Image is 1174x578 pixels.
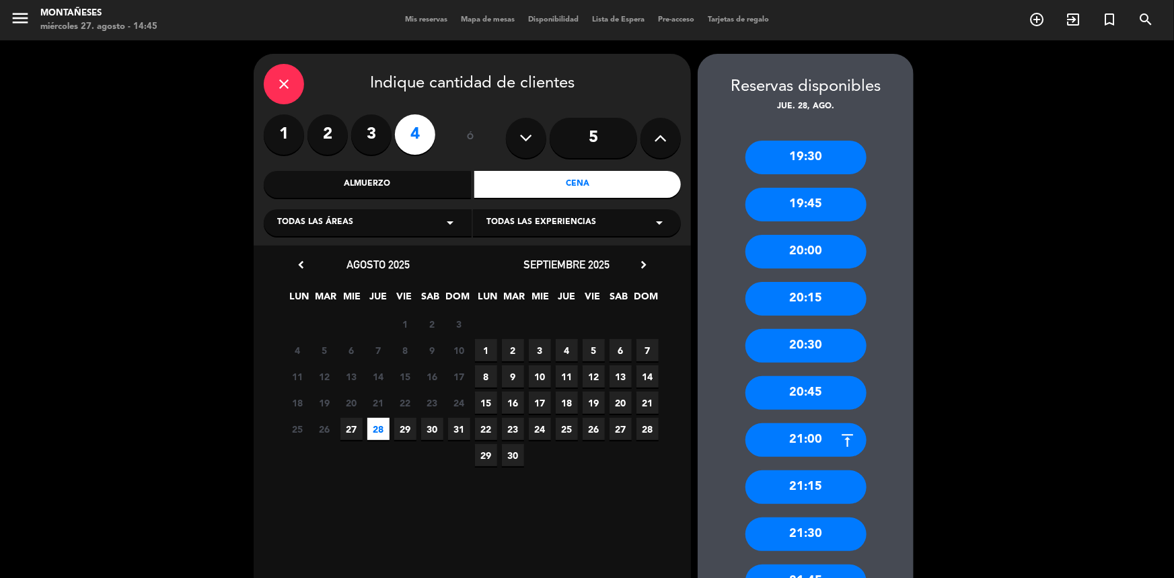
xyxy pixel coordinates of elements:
[610,392,632,414] span: 20
[367,289,390,311] span: JUE
[367,365,390,388] span: 14
[264,171,471,198] div: Almuerzo
[367,392,390,414] span: 21
[698,100,914,114] div: jue. 28, ago.
[421,365,443,388] span: 16
[582,289,604,311] span: VIE
[745,282,867,316] div: 20:15
[502,444,524,466] span: 30
[529,289,552,311] span: MIE
[745,329,867,363] div: 20:30
[277,216,353,229] span: Todas las áreas
[40,20,157,34] div: miércoles 27. agosto - 14:45
[475,392,497,414] span: 15
[340,365,363,388] span: 13
[503,289,525,311] span: MAR
[276,76,292,92] i: close
[651,16,701,24] span: Pre-acceso
[10,8,30,33] button: menu
[287,365,309,388] span: 11
[651,215,667,231] i: arrow_drop_down
[264,114,304,155] label: 1
[502,365,524,388] span: 9
[340,418,363,440] span: 27
[745,376,867,410] div: 20:45
[340,392,363,414] span: 20
[701,16,776,24] span: Tarjetas de regalo
[636,258,651,272] i: chevron_right
[340,339,363,361] span: 6
[636,339,659,361] span: 7
[421,313,443,335] span: 2
[583,418,605,440] span: 26
[394,313,416,335] span: 1
[556,392,578,414] span: 18
[287,339,309,361] span: 4
[529,392,551,414] span: 17
[474,171,682,198] div: Cena
[636,392,659,414] span: 21
[394,392,416,414] span: 22
[394,418,416,440] span: 29
[448,339,470,361] span: 10
[449,114,492,161] div: ó
[448,313,470,335] span: 3
[475,339,497,361] span: 1
[523,258,610,271] span: septiembre 2025
[698,74,914,100] div: Reservas disponibles
[398,16,454,24] span: Mis reservas
[367,339,390,361] span: 7
[610,339,632,361] span: 6
[486,216,596,229] span: Todas las experiencias
[448,392,470,414] span: 24
[314,392,336,414] span: 19
[1065,11,1081,28] i: exit_to_app
[394,365,416,388] span: 15
[634,289,657,311] span: DOM
[395,114,435,155] label: 4
[636,418,659,440] span: 28
[745,141,867,174] div: 19:30
[556,339,578,361] span: 4
[448,418,470,440] span: 31
[367,418,390,440] span: 28
[583,365,605,388] span: 12
[745,188,867,221] div: 19:45
[529,365,551,388] span: 10
[394,289,416,311] span: VIE
[264,64,681,104] div: Indique cantidad de clientes
[421,418,443,440] span: 30
[454,16,521,24] span: Mapa de mesas
[287,418,309,440] span: 25
[608,289,630,311] span: SAB
[529,418,551,440] span: 24
[610,418,632,440] span: 27
[477,289,499,311] span: LUN
[446,289,468,311] span: DOM
[448,365,470,388] span: 17
[521,16,585,24] span: Disponibilidad
[502,392,524,414] span: 16
[314,418,336,440] span: 26
[421,339,443,361] span: 9
[475,418,497,440] span: 22
[556,418,578,440] span: 25
[307,114,348,155] label: 2
[346,258,410,271] span: agosto 2025
[745,470,867,504] div: 21:15
[610,365,632,388] span: 13
[556,365,578,388] span: 11
[1138,11,1154,28] i: search
[583,392,605,414] span: 19
[314,365,336,388] span: 12
[556,289,578,311] span: JUE
[745,423,867,457] div: 21:00
[745,235,867,268] div: 20:00
[502,339,524,361] span: 2
[421,392,443,414] span: 23
[394,339,416,361] span: 8
[636,365,659,388] span: 14
[529,339,551,361] span: 3
[475,444,497,466] span: 29
[502,418,524,440] span: 23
